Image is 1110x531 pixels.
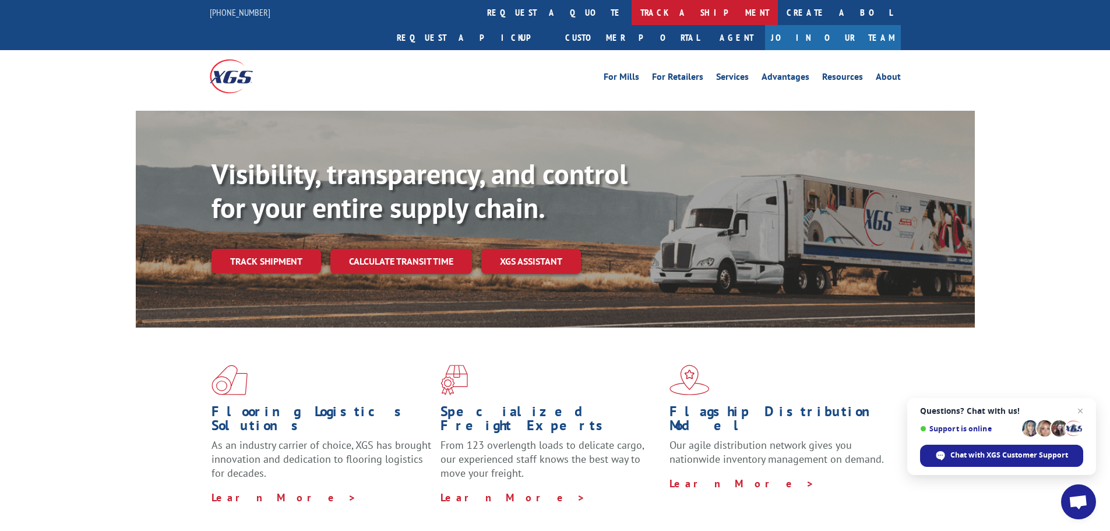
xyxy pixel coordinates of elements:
[920,424,1018,433] span: Support is online
[210,6,270,18] a: [PHONE_NUMBER]
[708,25,765,50] a: Agent
[762,72,809,85] a: Advantages
[822,72,863,85] a: Resources
[212,405,432,438] h1: Flooring Logistics Solutions
[604,72,639,85] a: For Mills
[212,365,248,395] img: xgs-icon-total-supply-chain-intelligence-red
[212,438,431,480] span: As an industry carrier of choice, XGS has brought innovation and dedication to flooring logistics...
[950,450,1068,460] span: Chat with XGS Customer Support
[330,249,472,274] a: Calculate transit time
[669,365,710,395] img: xgs-icon-flagship-distribution-model-red
[652,72,703,85] a: For Retailers
[765,25,901,50] a: Join Our Team
[441,491,586,504] a: Learn More >
[441,438,661,490] p: From 123 overlength loads to delicate cargo, our experienced staff knows the best way to move you...
[920,445,1083,467] span: Chat with XGS Customer Support
[212,156,628,226] b: Visibility, transparency, and control for your entire supply chain.
[669,405,890,438] h1: Flagship Distribution Model
[388,25,556,50] a: Request a pickup
[920,406,1083,416] span: Questions? Chat with us!
[1061,484,1096,519] a: Open chat
[441,405,661,438] h1: Specialized Freight Experts
[441,365,468,395] img: xgs-icon-focused-on-flooring-red
[556,25,708,50] a: Customer Portal
[716,72,749,85] a: Services
[212,491,357,504] a: Learn More >
[669,477,815,490] a: Learn More >
[212,249,321,273] a: Track shipment
[481,249,581,274] a: XGS ASSISTANT
[876,72,901,85] a: About
[669,438,884,466] span: Our agile distribution network gives you nationwide inventory management on demand.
